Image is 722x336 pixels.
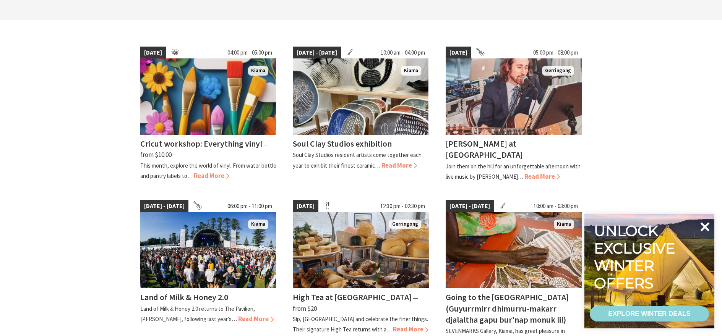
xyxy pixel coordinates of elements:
[293,292,412,302] h4: High Tea at [GEOGRAPHIC_DATA]
[224,47,276,59] span: 04:00 pm - 05:00 pm
[293,47,341,59] span: [DATE] - [DATE]
[608,306,690,321] div: EXPLORE WINTER DEALS
[140,138,262,149] h4: Cricut workshop: Everything vinyl
[446,47,471,59] span: [DATE]
[140,292,228,302] h4: Land of Milk & Honey 2.0
[446,138,523,160] h4: [PERSON_NAME] at [GEOGRAPHIC_DATA]
[140,47,276,182] a: [DATE] 04:00 pm - 05:00 pm Makers & Creators workshop Kiama Cricut workshop: Everything vinyl ⁠— ...
[446,47,582,182] a: [DATE] 05:00 pm - 08:00 pm Anthony Hughes Gerringong [PERSON_NAME] at [GEOGRAPHIC_DATA] Join them...
[529,47,582,59] span: 05:00 pm - 08:00 pm
[293,200,318,212] span: [DATE]
[293,47,429,182] a: [DATE] - [DATE] 10:00 am - 04:00 pm Clay display Kiama Soul Clay Studios exhibition Soul Clay Stu...
[524,172,560,181] span: Read More
[293,315,428,333] p: Sip, [GEOGRAPHIC_DATA] and celebrate the finer things. Their signature High Tea returns with a…
[293,212,429,288] img: High Tea
[238,315,274,323] span: Read More
[140,58,276,135] img: Makers & Creators workshop
[377,47,429,59] span: 10:00 am - 04:00 pm
[140,212,276,288] img: Clearly
[590,306,709,321] a: EXPLORE WINTER DEALS
[389,220,421,229] span: Gerringong
[446,58,582,135] img: Anthony Hughes
[140,47,166,59] span: [DATE]
[140,200,188,212] span: [DATE] - [DATE]
[542,66,574,76] span: Gerringong
[381,161,417,170] span: Read More
[594,222,678,292] div: Unlock exclusive winter offers
[446,163,581,180] p: Join them on the hill for an unforgettable afternoon with live music by [PERSON_NAME]…
[401,66,421,76] span: Kiama
[248,220,268,229] span: Kiama
[293,58,429,135] img: Clay display
[393,325,428,333] span: Read More
[530,200,582,212] span: 10:00 am - 03:00 pm
[293,294,418,312] span: ⁠— from $20
[293,151,422,169] p: Soul Clay Studios resident artists come together each year to exhibit their finest ceramic…
[446,200,494,212] span: [DATE] - [DATE]
[224,200,276,212] span: 06:00 pm - 11:00 pm
[376,200,429,212] span: 12:30 pm - 02:30 pm
[248,66,268,76] span: Kiama
[446,212,582,288] img: Aboriginal artist Joy Borruwa sitting on the floor painting
[293,138,392,149] h4: Soul Clay Studios exhibition
[194,171,229,180] span: Read More
[140,305,255,323] p: Land of Milk & Honey 2.0 returns to The Pavilion, [PERSON_NAME], following last year’s…
[554,220,574,229] span: Kiama
[446,292,569,325] h4: Going to the [GEOGRAPHIC_DATA] (Guyurrmirr dhimurru-makarr djalaltha gapu bur’nap monuk lil)
[140,162,276,179] p: This month, explore the world of vinyl. From water bottle and pantry labels to…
